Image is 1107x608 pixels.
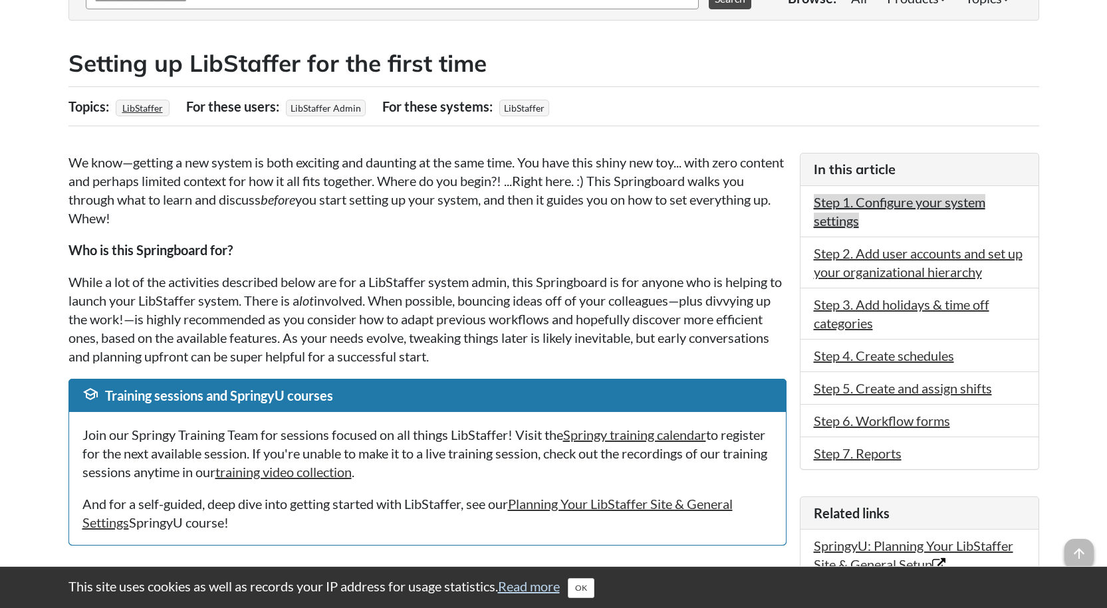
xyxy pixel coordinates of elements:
[814,380,992,396] a: Step 5. Create and assign shifts
[215,464,352,480] a: training video collection
[814,160,1025,179] h3: In this article
[105,387,333,403] span: Training sessions and SpringyU courses
[68,272,787,365] p: While a lot of the activities described below are for a LibStaffer system admin, this Springboard...
[1064,540,1094,556] a: arrow_upward
[68,94,112,119] div: Topics:
[382,94,496,119] div: For these systems:
[82,494,773,532] p: And for a self-guided, deep dive into getting started with LibStaffer, see our SpringyU course!
[68,47,1039,80] h2: Setting up LibStaffer for the first time
[82,386,98,402] span: school
[120,98,165,118] a: LibStaffer
[814,296,989,331] a: Step 3. Add holidays & time off categories
[814,245,1023,280] a: Step 2. Add user accounts and set up your organizational hierarchy
[814,413,950,429] a: Step 6. Workflow forms
[814,348,954,363] a: Step 4. Create schedules
[568,578,594,598] button: Close
[261,191,295,207] em: before
[68,242,233,258] strong: Who is this Springboard for?
[563,427,706,443] a: Springy training calendar
[814,538,1013,572] a: SpringyU: Planning Your LibStaffer Site & General Setup
[82,425,773,481] p: Join our Springy Training Team for sessions focused on all things LibStaffer! Visit the to regist...
[814,505,890,521] span: Related links
[814,194,985,229] a: Step 1. Configure your system settings
[498,578,560,594] a: Read more
[499,100,549,116] span: LibStaffer
[1064,539,1094,568] span: arrow_upward
[299,292,314,308] em: lot
[55,577,1052,598] div: This site uses cookies as well as records your IP address for usage statistics.
[814,445,902,461] a: Step 7. Reports
[68,153,787,227] p: We know—getting a new system is both exciting and daunting at the same time. You have this shiny ...
[286,100,366,116] span: LibStaffer Admin
[186,94,283,119] div: For these users:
